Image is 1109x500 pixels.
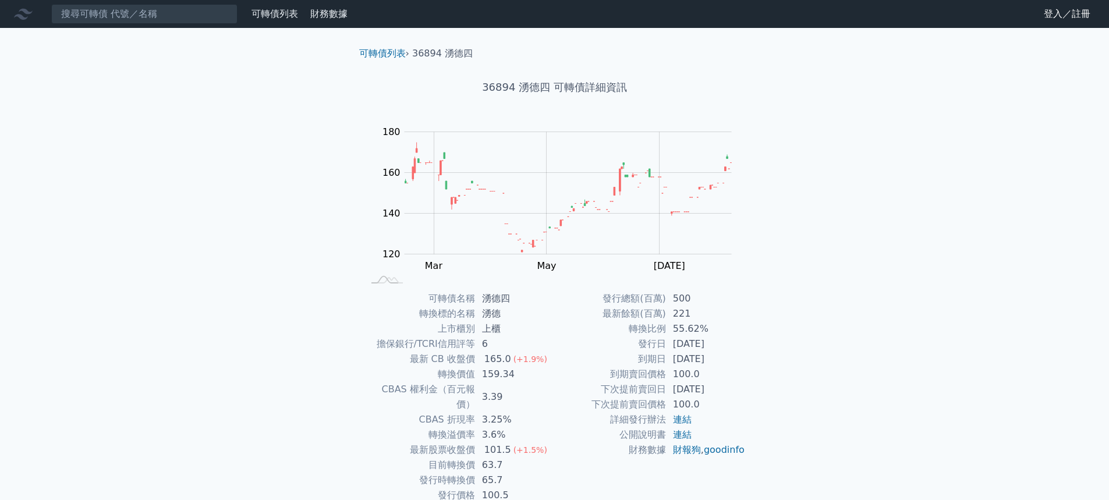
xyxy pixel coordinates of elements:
[475,382,555,412] td: 3.39
[555,321,666,336] td: 轉換比例
[475,367,555,382] td: 159.34
[654,260,685,271] tspan: [DATE]
[51,4,238,24] input: 搜尋可轉債 代號／名稱
[425,260,443,271] tspan: Mar
[673,444,701,455] a: 財報狗
[350,79,760,95] h1: 36894 湧德四 可轉債詳細資訊
[666,306,746,321] td: 221
[555,352,666,367] td: 到期日
[377,126,749,271] g: Chart
[475,412,555,427] td: 3.25%
[364,382,475,412] td: CBAS 權利金（百元報價）
[475,427,555,442] td: 3.6%
[475,291,555,306] td: 湧德四
[359,47,409,61] li: ›
[704,444,745,455] a: goodinfo
[666,367,746,382] td: 100.0
[555,367,666,382] td: 到期賣回價格
[364,442,475,458] td: 最新股票收盤價
[666,291,746,306] td: 500
[555,291,666,306] td: 發行總額(百萬)
[666,321,746,336] td: 55.62%
[364,412,475,427] td: CBAS 折現率
[382,126,401,137] tspan: 180
[555,397,666,412] td: 下次提前賣回價格
[555,382,666,397] td: 下次提前賣回日
[666,336,746,352] td: [DATE]
[364,367,475,382] td: 轉換價值
[364,352,475,367] td: 最新 CB 收盤價
[310,8,348,19] a: 財務數據
[666,352,746,367] td: [DATE]
[555,306,666,321] td: 最新餘額(百萬)
[475,336,555,352] td: 6
[513,354,547,364] span: (+1.9%)
[364,321,475,336] td: 上市櫃別
[364,306,475,321] td: 轉換標的名稱
[364,427,475,442] td: 轉換溢價率
[555,412,666,427] td: 詳細發行辦法
[382,167,401,178] tspan: 160
[412,47,473,61] li: 36894 湧德四
[555,442,666,458] td: 財務數據
[364,336,475,352] td: 擔保銀行/TCRI信用評等
[482,352,513,367] div: 165.0
[666,442,746,458] td: ,
[482,442,513,458] div: 101.5
[364,291,475,306] td: 可轉債名稱
[513,445,547,455] span: (+1.5%)
[364,458,475,473] td: 目前轉換價
[475,306,555,321] td: 湧德
[1034,5,1100,23] a: 登入／註冊
[475,458,555,473] td: 63.7
[666,397,746,412] td: 100.0
[555,427,666,442] td: 公開說明書
[364,473,475,488] td: 發行時轉換價
[555,336,666,352] td: 發行日
[359,48,406,59] a: 可轉債列表
[382,249,401,260] tspan: 120
[475,321,555,336] td: 上櫃
[673,429,692,440] a: 連結
[475,473,555,488] td: 65.7
[382,208,401,219] tspan: 140
[673,414,692,425] a: 連結
[251,8,298,19] a: 可轉債列表
[537,260,556,271] tspan: May
[666,382,746,397] td: [DATE]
